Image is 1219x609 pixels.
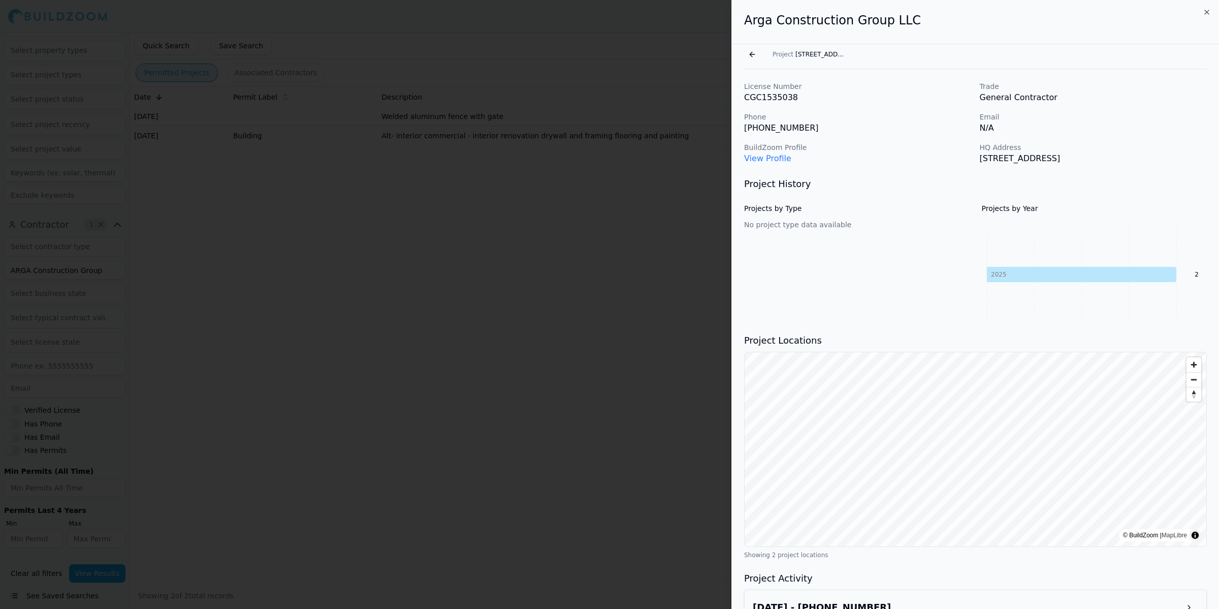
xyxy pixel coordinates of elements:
[744,571,1207,586] h3: Project Activity
[745,352,1206,546] canvas: Map
[980,112,1207,122] p: Email
[982,203,1207,214] h4: Projects by Year
[980,122,1207,134] p: N/A
[744,81,972,92] p: License Number
[980,92,1207,104] p: General Contractor
[766,47,852,62] button: Project[STREET_ADDRESS]
[744,177,1207,191] h3: Project History
[744,112,972,122] p: Phone
[991,271,1007,278] tspan: 2025
[744,122,972,134] p: [PHONE_NUMBER]
[1162,532,1187,539] a: MapLibre
[1123,530,1187,540] div: © BuildZoom |
[795,50,846,58] span: [STREET_ADDRESS]
[744,154,791,163] a: View Profile
[744,551,1207,559] div: Showing 2 project locations
[980,153,1207,165] p: [STREET_ADDRESS]
[1186,372,1201,387] button: Zoom out
[1195,271,1199,278] text: 2
[980,81,1207,92] p: Trade
[744,142,972,153] p: BuildZoom Profile
[980,142,1207,153] p: HQ Address
[1186,387,1201,402] button: Reset bearing to north
[773,50,793,58] span: Project
[744,220,970,230] p: No project type data available
[744,92,972,104] p: CGC1535038
[1189,529,1201,541] summary: Toggle attribution
[744,333,1207,348] h3: Project Locations
[1186,357,1201,372] button: Zoom in
[744,12,1207,28] h2: Arga Construction Group LLC
[744,203,970,214] h4: Projects by Type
